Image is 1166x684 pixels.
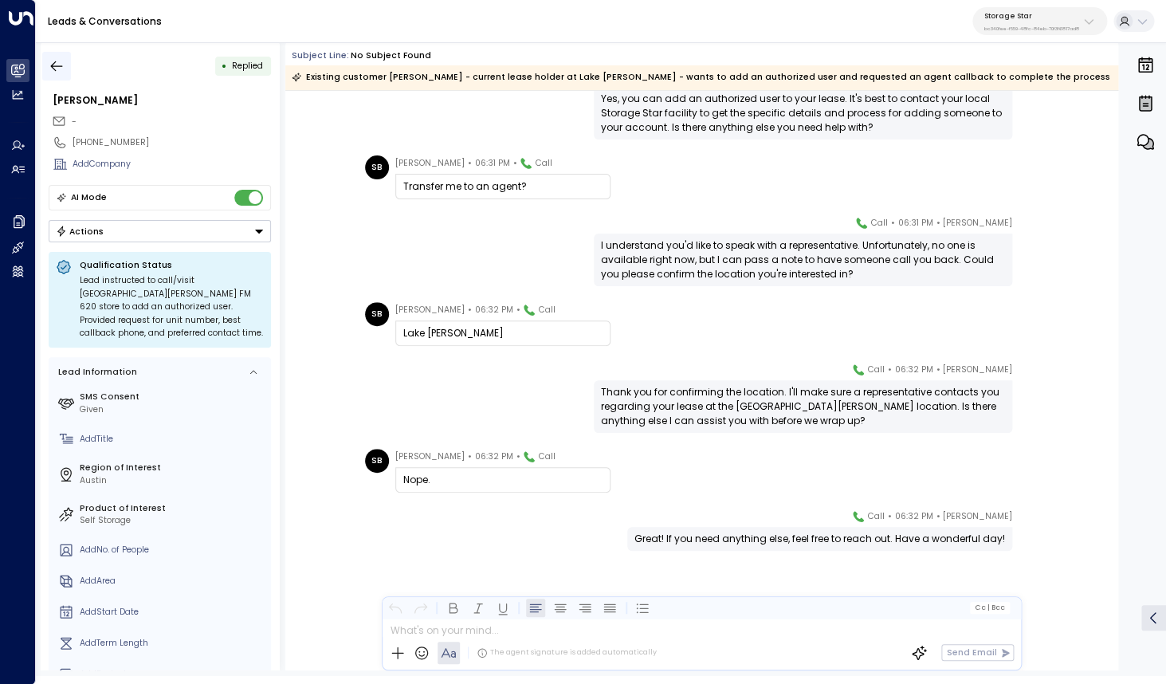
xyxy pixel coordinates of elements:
[936,362,940,378] span: •
[477,647,657,658] div: The agent signature is added automatically
[73,136,271,149] div: [PHONE_NUMBER]
[365,302,389,326] div: SB
[232,60,263,72] span: Replied
[468,155,472,171] span: •
[80,575,266,588] div: AddArea
[292,49,349,61] span: Subject Line:
[943,362,1012,378] span: [PERSON_NAME]
[601,92,1005,135] div: Yes, you can add an authorized user to your lease. It's best to contact your local Storage Star f...
[539,302,556,318] span: Call
[516,449,520,465] span: •
[894,509,932,525] span: 06:32 PM
[475,449,513,465] span: 06:32 PM
[1019,215,1042,239] img: 120_headshot.jpg
[943,215,1012,231] span: [PERSON_NAME]
[888,509,892,525] span: •
[53,93,271,108] div: [PERSON_NAME]
[365,449,389,473] div: SB
[48,14,162,28] a: Leads & Conversations
[80,433,266,446] div: AddTitle
[1019,362,1042,386] img: 120_headshot.jpg
[984,26,1079,32] p: bc340fee-f559-48fc-84eb-70f3f6817ad8
[49,220,271,242] div: Button group with a nested menu
[943,509,1012,525] span: [PERSON_NAME]
[80,637,266,650] div: AddTerm Length
[73,158,271,171] div: AddCompany
[80,668,266,681] div: AddBudget
[80,514,266,527] div: Self Storage
[975,603,1005,611] span: Cc Bcc
[351,49,431,62] div: No subject found
[601,238,1005,281] div: I understand you'd like to speak with a representative. Unfortunately, no one is available right ...
[80,544,266,556] div: AddNo. of People
[468,302,472,318] span: •
[601,385,1005,428] div: Thank you for confirming the location. I'll make sure a representative contacts you regarding you...
[894,362,932,378] span: 06:32 PM
[80,474,266,487] div: Austin
[71,190,107,206] div: AI Mode
[888,362,892,378] span: •
[516,302,520,318] span: •
[970,602,1010,613] button: Cc|Bcc
[891,215,895,231] span: •
[395,155,465,171] span: [PERSON_NAME]
[1019,509,1042,533] img: 120_headshot.jpg
[475,302,513,318] span: 06:32 PM
[868,362,885,378] span: Call
[80,462,266,474] label: Region of Interest
[936,215,940,231] span: •
[54,366,137,379] div: Lead Information
[365,155,389,179] div: SB
[468,449,472,465] span: •
[387,598,406,617] button: Undo
[634,532,1005,546] div: Great! If you need anything else, feel free to reach out. Have a wonderful day!
[512,155,516,171] span: •
[403,473,603,487] div: Nope.
[897,215,932,231] span: 06:31 PM
[222,55,227,77] div: •
[475,155,510,171] span: 06:31 PM
[871,215,888,231] span: Call
[395,302,465,318] span: [PERSON_NAME]
[411,598,430,617] button: Redo
[80,259,264,271] p: Qualification Status
[395,449,465,465] span: [PERSON_NAME]
[984,11,1079,21] p: Storage Star
[972,7,1107,35] button: Storage Starbc340fee-f559-48fc-84eb-70f3f6817ad8
[403,179,603,194] div: Transfer me to an agent?
[49,220,271,242] button: Actions
[539,449,556,465] span: Call
[536,155,552,171] span: Call
[292,69,1110,85] div: Existing customer [PERSON_NAME] - current lease holder at Lake [PERSON_NAME] - wants to add an au...
[80,502,266,515] label: Product of Interest
[936,509,940,525] span: •
[80,274,264,340] div: Lead instructed to call/visit [GEOGRAPHIC_DATA][PERSON_NAME] FM 620 store to add an authorized us...
[80,606,266,619] div: AddStart Date
[80,403,266,416] div: Given
[403,326,603,340] div: Lake [PERSON_NAME]
[56,226,104,237] div: Actions
[72,116,77,128] span: -
[868,509,885,525] span: Call
[80,391,266,403] label: SMS Consent
[987,603,990,611] span: |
